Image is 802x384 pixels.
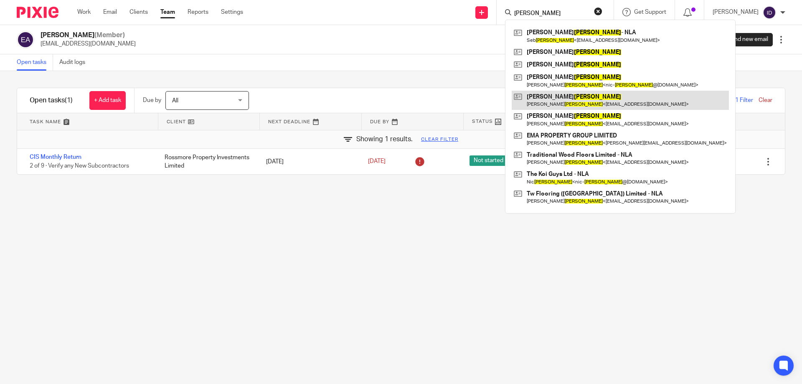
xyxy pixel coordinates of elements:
a: CIS Monthly Return [30,154,81,160]
a: Clear [759,97,772,103]
span: Showing 1 results. [356,135,413,144]
a: Settings [221,8,243,16]
span: Get Support [634,9,666,15]
h1: Open tasks [30,96,73,105]
span: Not started [470,155,508,166]
a: Audit logs [59,54,91,71]
span: 1 [735,97,739,103]
span: (Member) [94,32,125,38]
p: Due by [143,96,161,104]
span: All [172,98,178,104]
span: 2 of 9 · Verify any New Subcontractors [30,163,129,169]
img: svg%3E [17,31,34,48]
a: Reports [188,8,208,16]
input: Search [513,10,589,18]
a: Clients [129,8,148,16]
div: [DATE] [258,153,359,170]
span: (1) [65,97,73,104]
button: Clear [594,7,602,15]
a: Team [160,8,175,16]
a: + Add task [89,91,126,110]
a: Email [103,8,117,16]
a: Work [77,8,91,16]
span: Filter [735,97,753,103]
a: Clear filter [421,136,458,143]
div: Rossmore Property Investments Limited [156,149,258,175]
span: Status [472,118,493,125]
span: [DATE] [368,159,386,165]
p: [PERSON_NAME] [713,8,759,16]
a: Send new email [713,33,773,46]
img: svg%3E [763,6,776,19]
img: Pixie [17,7,58,18]
h2: [PERSON_NAME] [41,31,136,40]
a: Open tasks [17,54,53,71]
p: [EMAIL_ADDRESS][DOMAIN_NAME] [41,40,136,48]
